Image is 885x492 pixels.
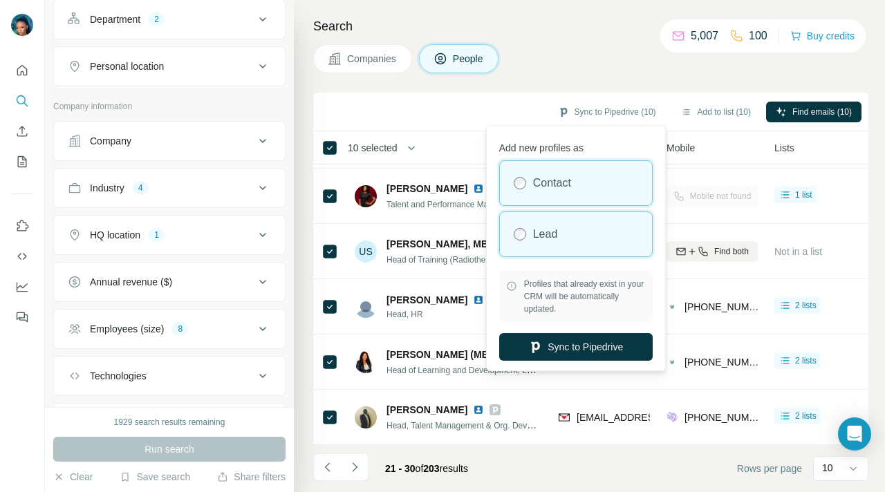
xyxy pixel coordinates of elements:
button: Navigate to next page [341,453,369,481]
span: Find both [714,245,749,258]
img: provider contactout logo [667,300,678,314]
button: Personal location [54,50,285,83]
span: Head of Learning and Development, Leadway Group [386,364,581,375]
button: HQ location1 [54,218,285,252]
p: 10 [822,461,833,475]
button: Search [11,88,33,113]
img: LinkedIn logo [473,183,484,194]
span: 2 lists [795,354,817,367]
button: Technologies [54,359,285,392]
button: Find emails (10) [766,102,861,122]
button: Use Surfe on LinkedIn [11,214,33,238]
button: Enrich CSV [11,119,33,144]
div: Personal location [90,59,164,73]
div: 1 [149,229,165,241]
button: Buy credits [790,26,855,46]
span: Not in a list [774,246,822,257]
span: Mobile [667,141,695,155]
img: Avatar [355,351,377,373]
span: 1 list [795,189,812,201]
div: 4 [133,182,149,194]
span: [PERSON_NAME], MBBS, FWACS [386,238,542,249]
button: Clear [53,470,93,484]
span: [PERSON_NAME] [386,403,467,417]
button: Annual revenue ($) [54,265,285,299]
span: results [385,463,468,474]
span: [PERSON_NAME] [386,293,467,307]
button: Navigate to previous page [313,453,341,481]
div: Open Intercom Messenger [838,417,871,451]
div: Department [90,12,140,26]
button: Add to list (10) [671,102,761,122]
img: Avatar [11,14,33,36]
button: Quick start [11,58,33,83]
button: Company [54,124,285,158]
button: Employees (size)8 [54,312,285,346]
img: Avatar [355,406,377,428]
span: People [453,52,485,66]
div: 8 [172,323,188,335]
button: Save search [120,470,190,484]
div: Industry [90,181,124,195]
span: Head, Talent Management & Org. Development [386,419,561,430]
span: [PERSON_NAME] [386,182,467,196]
span: Profiles that already exist in your CRM will be automatically updated. [524,278,646,315]
button: Keywords [54,406,285,439]
span: Find emails (10) [792,106,852,118]
span: 10 selected [348,141,398,155]
span: Head of Training (Radiotherapy & Oncology) [386,254,550,265]
p: Add new profiles as [499,135,653,155]
span: 2 lists [795,299,817,312]
button: Use Surfe API [11,244,33,269]
div: Company [90,134,131,148]
div: Annual revenue ($) [90,275,172,289]
span: [PHONE_NUMBER] [684,412,772,423]
span: [EMAIL_ADDRESS][DOMAIN_NAME] [577,412,740,423]
img: Avatar [355,296,377,318]
img: provider people-data-labs logo [667,410,678,424]
button: Feedback [11,305,33,330]
span: of [416,463,424,474]
img: provider findymail logo [559,410,570,424]
button: Sync to Pipedrive [499,333,653,361]
button: Department2 [54,3,285,36]
span: 203 [423,463,439,474]
div: Employees (size) [90,322,164,336]
span: [PERSON_NAME] (MBA, SPHRi, ACIPM) [386,349,570,360]
span: [PHONE_NUMBER] [684,301,772,312]
label: Lead [533,226,558,243]
button: Find both [667,241,758,262]
span: Head, HR [386,308,501,321]
span: Companies [347,52,398,66]
button: Sync to Pipedrive (10) [548,102,666,122]
p: 5,007 [691,28,718,44]
span: 2 lists [795,410,817,422]
div: Technologies [90,369,147,383]
button: Industry4 [54,171,285,205]
p: Company information [53,100,286,113]
span: Talent and Performance Manager [386,200,510,209]
span: [PHONE_NUMBER] [684,357,772,368]
div: US [355,240,377,263]
div: HQ location [90,228,140,242]
img: LinkedIn logo [473,404,484,415]
button: Dashboard [11,274,33,299]
img: LinkedIn logo [473,294,484,305]
img: Avatar [355,185,377,207]
img: provider contactout logo [667,355,678,369]
span: 21 - 30 [385,463,416,474]
button: My lists [11,149,33,174]
div: 1929 search results remaining [114,416,225,428]
label: Contact [533,175,571,191]
h4: Search [313,17,868,36]
span: Rows per page [737,462,802,475]
button: Share filters [217,470,286,484]
p: 100 [749,28,767,44]
div: 2 [149,13,165,26]
span: Lists [774,141,794,155]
